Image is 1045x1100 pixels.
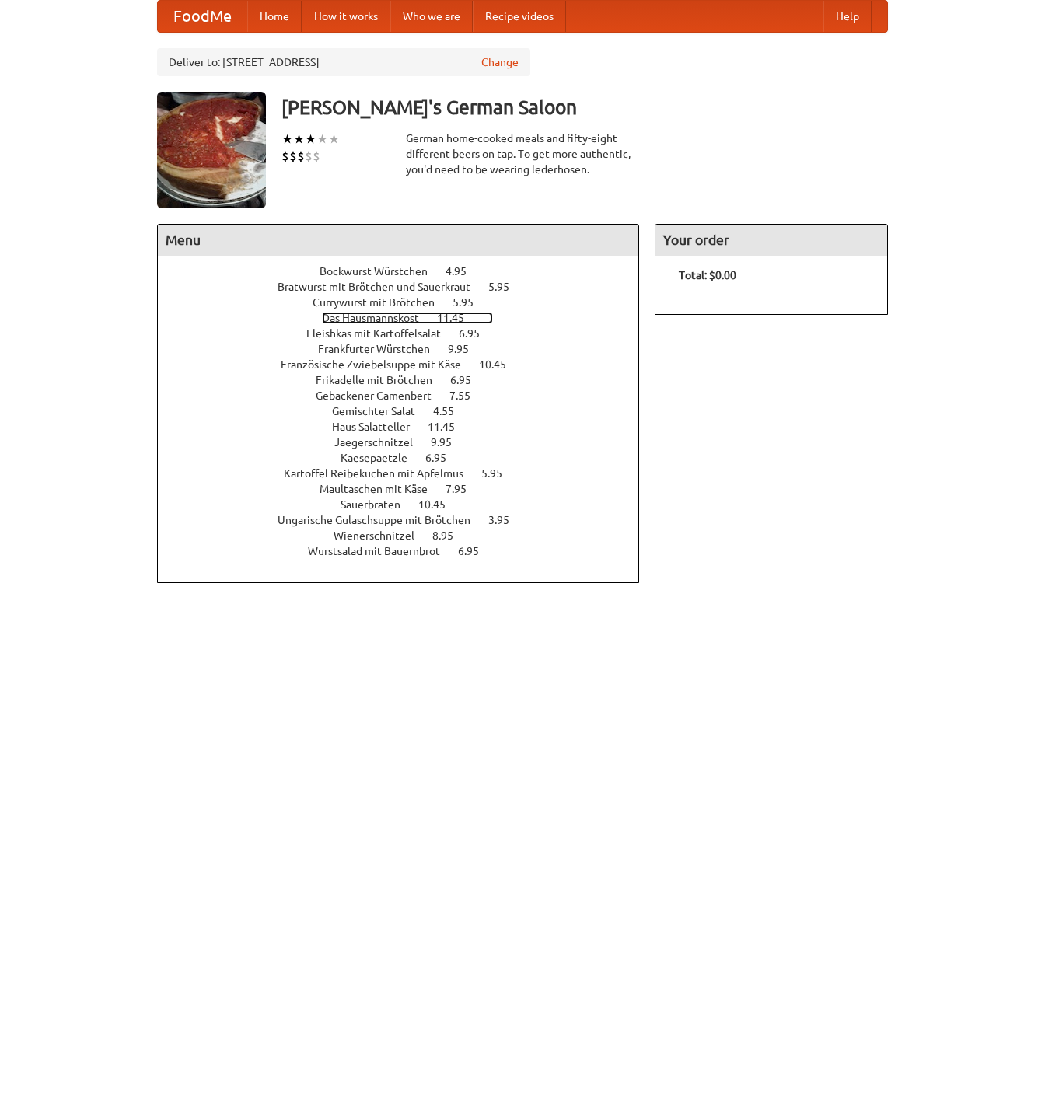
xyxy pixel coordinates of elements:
a: Französische Zwiebelsuppe mit Käse 10.45 [281,358,535,371]
a: Kaesepaetzle 6.95 [341,452,475,464]
span: 11.45 [437,312,480,324]
span: 10.45 [418,498,461,511]
div: Deliver to: [STREET_ADDRESS] [157,48,530,76]
span: Kartoffel Reibekuchen mit Apfelmus [284,467,479,480]
a: Bockwurst Würstchen 4.95 [320,265,495,278]
a: Recipe videos [473,1,566,32]
span: 10.45 [479,358,522,371]
a: Gebackener Camenbert 7.55 [316,389,499,402]
span: Haus Salatteller [332,421,425,433]
span: 6.95 [458,545,495,557]
span: 3.95 [488,514,525,526]
span: Ungarische Gulaschsuppe mit Brötchen [278,514,486,526]
a: Currywurst mit Brötchen 5.95 [313,296,502,309]
a: How it works [302,1,390,32]
li: ★ [328,131,340,148]
a: Who we are [390,1,473,32]
span: 6.95 [459,327,495,340]
a: Jaegerschnitzel 9.95 [334,436,481,449]
span: 6.95 [450,374,487,386]
a: Home [247,1,302,32]
span: 4.95 [446,265,482,278]
span: Bockwurst Würstchen [320,265,443,278]
span: 8.95 [432,529,469,542]
a: Fleishkas mit Kartoffelsalat 6.95 [306,327,509,340]
span: 7.55 [449,389,486,402]
b: Total: $0.00 [679,269,736,281]
a: Das Hausmannskost 11.45 [322,312,493,324]
a: Gemischter Salat 4.55 [332,405,483,417]
a: Sauerbraten 10.45 [341,498,474,511]
li: $ [297,148,305,165]
li: $ [305,148,313,165]
span: Jaegerschnitzel [334,436,428,449]
span: Frankfurter Würstchen [318,343,446,355]
span: Gemischter Salat [332,405,431,417]
a: Ungarische Gulaschsuppe mit Brötchen 3.95 [278,514,538,526]
span: 9.95 [431,436,467,449]
li: ★ [305,131,316,148]
img: angular.jpg [157,92,266,208]
li: $ [281,148,289,165]
span: Das Hausmannskost [322,312,435,324]
span: Wurstsalad mit Bauernbrot [308,545,456,557]
span: Kaesepaetzle [341,452,423,464]
li: ★ [293,131,305,148]
li: ★ [316,131,328,148]
li: ★ [281,131,293,148]
span: 9.95 [448,343,484,355]
div: German home-cooked meals and fifty-eight different beers on tap. To get more authentic, you'd nee... [406,131,639,177]
a: Bratwurst mit Brötchen und Sauerkraut 5.95 [278,281,538,293]
span: Gebackener Camenbert [316,389,447,402]
span: 4.55 [433,405,470,417]
h4: Your order [655,225,887,256]
a: Maultaschen mit Käse 7.95 [320,483,495,495]
a: Haus Salatteller 11.45 [332,421,484,433]
a: Help [823,1,872,32]
span: 11.45 [428,421,470,433]
span: Frikadelle mit Brötchen [316,374,448,386]
span: 5.95 [488,281,525,293]
span: Fleishkas mit Kartoffelsalat [306,327,456,340]
span: 6.95 [425,452,462,464]
a: FoodMe [158,1,247,32]
a: Kartoffel Reibekuchen mit Apfelmus 5.95 [284,467,531,480]
span: 5.95 [481,467,518,480]
h4: Menu [158,225,638,256]
span: 7.95 [446,483,482,495]
span: Wienerschnitzel [334,529,430,542]
a: Wienerschnitzel 8.95 [334,529,482,542]
a: Frikadelle mit Brötchen 6.95 [316,374,500,386]
span: Sauerbraten [341,498,416,511]
a: Frankfurter Würstchen 9.95 [318,343,498,355]
a: Change [481,54,519,70]
span: Französische Zwiebelsuppe mit Käse [281,358,477,371]
a: Wurstsalad mit Bauernbrot 6.95 [308,545,508,557]
span: Currywurst mit Brötchen [313,296,450,309]
span: 5.95 [453,296,489,309]
span: Maultaschen mit Käse [320,483,443,495]
h3: [PERSON_NAME]'s German Saloon [281,92,888,123]
li: $ [313,148,320,165]
span: Bratwurst mit Brötchen und Sauerkraut [278,281,486,293]
li: $ [289,148,297,165]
